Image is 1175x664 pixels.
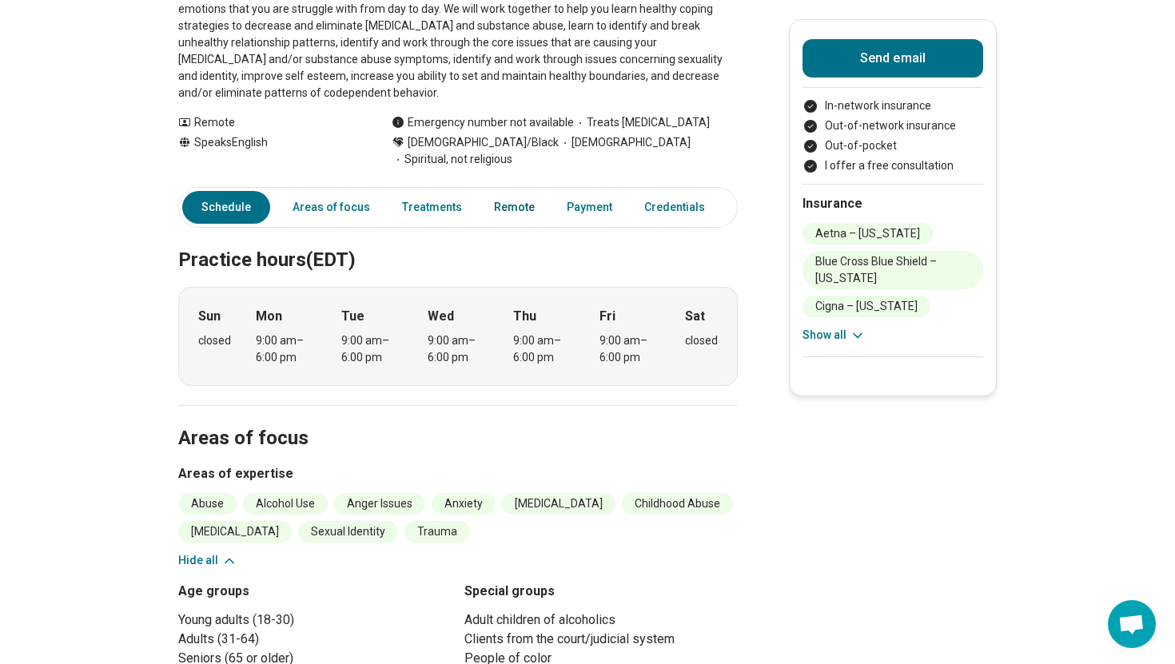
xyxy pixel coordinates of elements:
[432,493,496,515] li: Anxiety
[243,493,328,515] li: Alcohol Use
[178,114,360,131] div: Remote
[502,493,615,515] li: [MEDICAL_DATA]
[727,191,785,224] a: Other
[178,134,360,168] div: Speaks English
[803,223,933,245] li: Aetna – [US_STATE]
[198,332,231,349] div: closed
[803,97,983,174] ul: Payment options
[803,251,983,289] li: Blue Cross Blue Shield – [US_STATE]
[392,191,472,224] a: Treatments
[178,387,738,452] h2: Areas of focus
[803,97,983,114] li: In-network insurance
[635,191,715,224] a: Credentials
[283,191,380,224] a: Areas of focus
[298,521,398,543] li: Sexual Identity
[404,521,470,543] li: Trauma
[803,117,983,134] li: Out-of-network insurance
[464,582,738,601] h3: Special groups
[513,332,575,366] div: 9:00 am – 6:00 pm
[256,307,282,326] strong: Mon
[178,209,738,274] h2: Practice hours (EDT)
[599,332,661,366] div: 9:00 am – 6:00 pm
[1108,600,1156,648] div: Open chat
[574,114,710,131] span: Treats [MEDICAL_DATA]
[803,137,983,154] li: Out-of-pocket
[803,194,983,213] h2: Insurance
[559,134,691,151] span: [DEMOGRAPHIC_DATA]
[334,493,425,515] li: Anger Issues
[428,332,489,366] div: 9:00 am – 6:00 pm
[178,630,452,649] li: Adults (31-64)
[428,307,454,326] strong: Wed
[408,134,559,151] span: [DEMOGRAPHIC_DATA]/Black
[685,332,718,349] div: closed
[803,327,866,344] button: Show all
[803,296,930,317] li: Cigna – [US_STATE]
[803,157,983,174] li: I offer a free consultation
[178,493,237,515] li: Abuse
[513,307,536,326] strong: Thu
[685,307,705,326] strong: Sat
[178,552,237,569] button: Hide all
[182,191,270,224] a: Schedule
[178,464,738,483] h3: Areas of expertise
[803,39,983,78] button: Send email
[392,151,512,168] span: Spiritual, not religious
[178,610,452,630] li: Young adults (18-30)
[484,191,544,224] a: Remote
[198,307,221,326] strong: Sun
[622,493,733,515] li: Childhood Abuse
[341,307,364,326] strong: Tue
[178,287,738,386] div: When does the program meet?
[392,114,574,131] div: Emergency number not available
[178,521,292,543] li: [MEDICAL_DATA]
[341,332,403,366] div: 9:00 am – 6:00 pm
[557,191,622,224] a: Payment
[464,630,738,649] li: Clients from the court/judicial system
[464,610,738,630] li: Adult children of alcoholics
[256,332,317,366] div: 9:00 am – 6:00 pm
[599,307,615,326] strong: Fri
[178,582,452,601] h3: Age groups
